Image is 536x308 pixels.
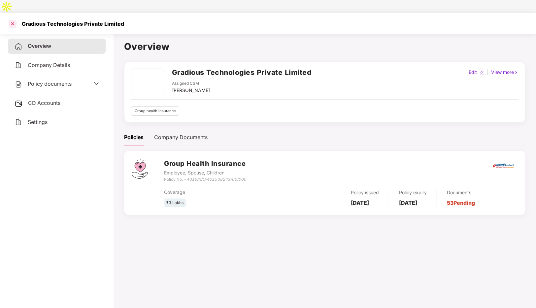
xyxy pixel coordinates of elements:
[15,61,22,69] img: svg+xml;base64,PHN2ZyB4bWxucz0iaHR0cDovL3d3dy53My5vcmcvMjAwMC9zdmciIHdpZHRoPSIyNCIgaGVpZ2h0PSIyNC...
[447,200,475,206] a: 53 Pending
[28,43,51,49] span: Overview
[124,39,525,54] h1: Overview
[154,133,208,141] div: Company Documents
[164,189,282,196] div: Coverage
[15,80,22,88] img: svg+xml;base64,PHN2ZyB4bWxucz0iaHR0cDovL3d3dy53My5vcmcvMjAwMC9zdmciIHdpZHRoPSIyNCIgaGVpZ2h0PSIyNC...
[18,20,124,27] div: Gradious Technologies Private Limited
[351,200,369,206] b: [DATE]
[131,106,179,116] div: Group health insurance
[28,80,72,87] span: Policy documents
[124,133,144,141] div: Policies
[164,199,186,207] div: ₹3 Lakhs
[28,119,48,125] span: Settings
[164,169,246,176] div: Employee, Spouse, Children
[15,118,22,126] img: svg+xml;base64,PHN2ZyB4bWxucz0iaHR0cDovL3d3dy53My5vcmcvMjAwMC9zdmciIHdpZHRoPSIyNCIgaGVpZ2h0PSIyNC...
[186,177,246,182] i: 4016/X/O/401538249/00/000
[172,87,210,94] div: [PERSON_NAME]
[15,43,22,50] img: svg+xml;base64,PHN2ZyB4bWxucz0iaHR0cDovL3d3dy53My5vcmcvMjAwMC9zdmciIHdpZHRoPSIyNCIgaGVpZ2h0PSIyNC...
[28,62,70,68] span: Company Details
[15,100,23,108] img: svg+xml;base64,PHN2ZyB3aWR0aD0iMjUiIGhlaWdodD0iMjQiIHZpZXdCb3g9IjAgMCAyNSAyNCIgZmlsbD0ibm9uZSIgeG...
[28,100,60,106] span: CD Accounts
[164,176,246,183] div: Policy No. -
[447,189,475,196] div: Documents
[491,162,515,170] img: icici.png
[467,69,478,76] div: Edit
[172,80,210,87] div: Assigned CSM
[399,189,427,196] div: Policy expiry
[164,159,246,169] h3: Group Health Insurance
[351,189,379,196] div: Policy issued
[480,70,484,75] img: editIcon
[399,200,417,206] b: [DATE]
[486,69,490,76] div: |
[132,159,148,179] img: svg+xml;base64,PHN2ZyB4bWxucz0iaHR0cDovL3d3dy53My5vcmcvMjAwMC9zdmciIHdpZHRoPSI0Ny43MTQiIGhlaWdodD...
[514,70,519,75] img: rightIcon
[94,81,99,86] span: down
[490,69,520,76] div: View more
[172,67,312,78] h2: Gradious Technologies Private Limited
